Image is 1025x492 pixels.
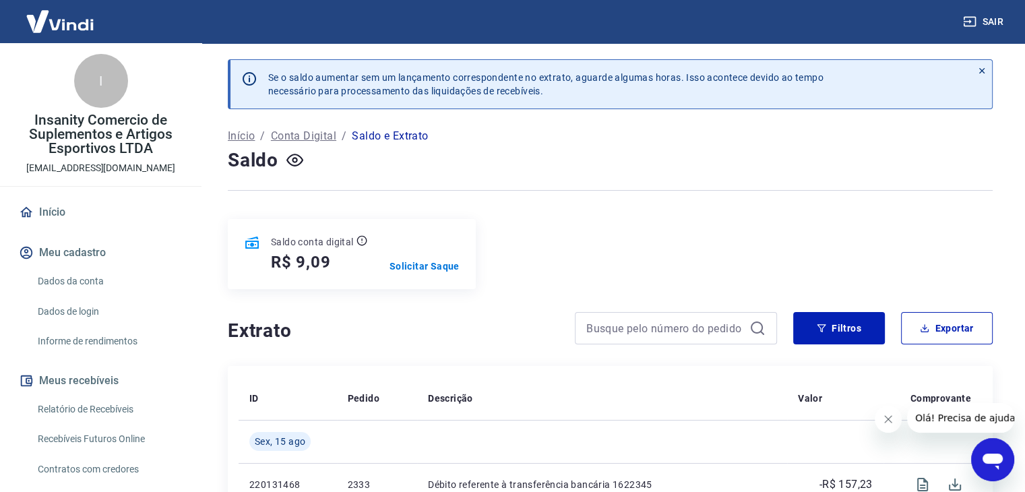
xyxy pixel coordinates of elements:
p: Débito referente à transferência bancária 1622345 [428,478,776,491]
p: 220131468 [249,478,326,491]
button: Sair [960,9,1009,34]
iframe: Fechar mensagem [875,406,902,433]
h4: Saldo [228,147,278,174]
button: Filtros [793,312,885,344]
p: Saldo conta digital [271,235,354,249]
button: Exportar [901,312,993,344]
span: Sex, 15 ago [255,435,305,448]
input: Busque pelo número do pedido [586,318,744,338]
a: Solicitar Saque [390,259,460,273]
a: Dados de login [32,298,185,326]
a: Início [16,197,185,227]
p: Valor [798,392,822,405]
iframe: Botão para abrir a janela de mensagens [971,438,1014,481]
a: Informe de rendimentos [32,328,185,355]
div: I [74,54,128,108]
p: Pedido [348,392,379,405]
p: / [260,128,265,144]
a: Conta Digital [271,128,336,144]
iframe: Mensagem da empresa [907,403,1014,433]
h5: R$ 9,09 [271,251,331,273]
a: Recebíveis Futuros Online [32,425,185,453]
p: Descrição [428,392,473,405]
button: Meus recebíveis [16,366,185,396]
a: Relatório de Recebíveis [32,396,185,423]
img: Vindi [16,1,104,42]
p: / [342,128,346,144]
p: Saldo e Extrato [352,128,428,144]
a: Dados da conta [32,268,185,295]
a: Início [228,128,255,144]
p: Insanity Comercio de Suplementos e Artigos Esportivos LTDA [11,113,191,156]
p: [EMAIL_ADDRESS][DOMAIN_NAME] [26,161,175,175]
span: Olá! Precisa de ajuda? [8,9,113,20]
a: Contratos com credores [32,456,185,483]
p: Se o saldo aumentar sem um lançamento correspondente no extrato, aguarde algumas horas. Isso acon... [268,71,824,98]
button: Meu cadastro [16,238,185,268]
p: Comprovante [910,392,971,405]
h4: Extrato [228,317,559,344]
p: 2333 [348,478,407,491]
p: ID [249,392,259,405]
